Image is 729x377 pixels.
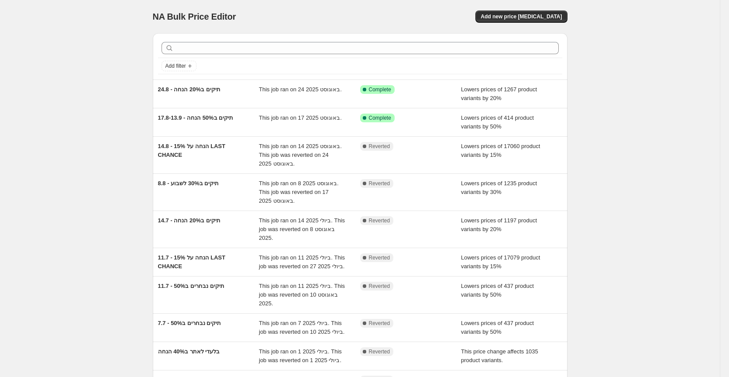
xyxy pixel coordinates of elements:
[475,10,567,23] button: Add new price [MEDICAL_DATA]
[259,180,339,204] span: This job ran on 8 באוגוסט 2025. This job was reverted on 17 באוגוסט 2025.
[259,217,345,241] span: This job ran on 14 ביולי 2025. This job was reverted on 8 באוגוסט 2025.
[369,114,391,121] span: Complete
[461,320,534,335] span: Lowers prices of 437 product variants by 50%
[153,12,236,21] span: NA Bulk Price Editor
[369,180,390,187] span: Reverted
[461,143,540,158] span: Lowers prices of 17060 product variants by 15%
[369,143,390,150] span: Reverted
[259,348,342,363] span: This job ran on 1 ביולי 2025. This job was reverted on 1 ביולי 2025.
[158,180,219,187] span: 8.8 - תיקים ב30% לשבוע
[461,86,537,101] span: Lowers prices of 1267 product variants by 20%
[259,320,344,335] span: This job ran on 7 ביולי 2025. This job was reverted on 10 ביולי 2025.
[158,86,220,93] span: 24.8 - תיקים ב20% הנחה
[369,86,391,93] span: Complete
[158,217,220,224] span: 14.7 - תיקים ב20% הנחה
[259,283,345,307] span: This job ran on 11 ביולי 2025. This job was reverted on 10 באוגוסט 2025.
[369,348,390,355] span: Reverted
[158,114,234,121] span: 17.8-13.9 - תיקים ב50% הנחה
[461,348,538,363] span: This price change affects 1035 product variants.
[259,254,345,270] span: This job ran on 11 ביולי 2025. This job was reverted on 27 ביולי 2025.
[461,254,540,270] span: Lowers prices of 17079 product variants by 15%
[461,283,534,298] span: Lowers prices of 437 product variants by 50%
[259,114,342,121] span: This job ran on 17 באוגוסט 2025.
[162,61,196,71] button: Add filter
[369,283,390,290] span: Reverted
[461,217,537,232] span: Lowers prices of 1197 product variants by 20%
[369,254,390,261] span: Reverted
[481,13,562,20] span: Add new price [MEDICAL_DATA]
[259,143,342,167] span: This job ran on 14 באוגוסט 2025. This job was reverted on 24 באוגוסט 2025.
[369,320,390,327] span: Reverted
[369,217,390,224] span: Reverted
[165,62,186,69] span: Add filter
[461,180,537,195] span: Lowers prices of 1235 product variants by 30%
[158,254,226,270] span: 11.7 - 15% הנחה על LAST CHANCE
[158,143,226,158] span: 14.8 - 15% הנחה על LAST CHANCE
[158,348,220,355] span: בלעדי לאתר ב40% הנחה
[461,114,534,130] span: Lowers prices of 414 product variants by 50%
[259,86,342,93] span: This job ran on 24 באוגוסט 2025.
[158,320,221,326] span: 7.7 - תיקים נבחרים ב50%
[158,283,224,289] span: 11.7 - תיקים נבחרים ב50%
